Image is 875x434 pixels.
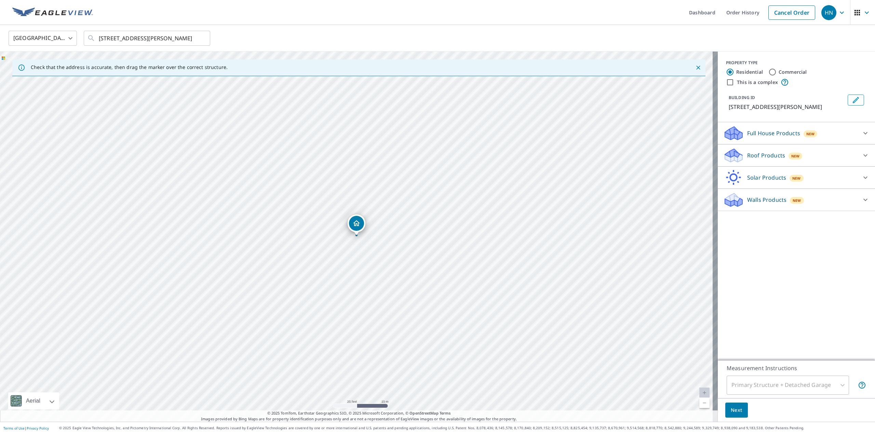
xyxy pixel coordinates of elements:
span: New [792,176,801,181]
a: Current Level 20, Zoom Out [699,398,710,408]
label: Residential [736,69,763,75]
span: New [791,153,800,159]
p: Solar Products [747,173,786,182]
div: Aerial [24,392,42,409]
p: [STREET_ADDRESS][PERSON_NAME] [729,103,845,111]
a: Current Level 20, Zoom In Disabled [699,388,710,398]
button: Edit building 1 [848,95,864,106]
a: Privacy Policy [27,426,49,431]
p: Roof Products [747,151,785,159]
p: Full House Products [747,129,800,137]
div: Full House ProductsNew [723,125,870,141]
label: This is a complex [737,79,778,86]
button: Close [694,63,703,72]
span: Your report will include the primary structure and a detached garage if one exists. [858,381,866,389]
p: Walls Products [747,196,786,204]
a: Terms [440,410,451,416]
div: PROPERTY TYPE [726,60,867,66]
div: Aerial [8,392,59,409]
div: Roof ProductsNew [723,147,870,164]
p: BUILDING ID [729,95,755,100]
a: OpenStreetMap [409,410,438,416]
p: Measurement Instructions [727,364,866,372]
div: Primary Structure + Detached Garage [727,376,849,395]
button: Next [725,403,748,418]
span: New [806,131,815,137]
p: | [3,426,49,430]
a: Terms of Use [3,426,25,431]
div: Solar ProductsNew [723,169,870,186]
span: New [793,198,801,203]
label: Commercial [779,69,807,75]
img: EV Logo [12,8,93,18]
a: Cancel Order [768,5,815,20]
div: Walls ProductsNew [723,192,870,208]
span: © 2025 TomTom, Earthstar Geographics SIO, © 2025 Microsoft Corporation, © [267,410,451,416]
div: [GEOGRAPHIC_DATA] [9,29,77,48]
span: Next [731,406,742,415]
div: HN [821,5,836,20]
p: © 2025 Eagle View Technologies, Inc. and Pictometry International Corp. All Rights Reserved. Repo... [59,425,872,431]
p: Check that the address is accurate, then drag the marker over the correct structure. [31,64,228,70]
input: Search by address or latitude-longitude [99,29,196,48]
div: Dropped pin, building 1, Residential property, 5 Gregory Ave Binghamton, NY 13901 [348,214,365,236]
